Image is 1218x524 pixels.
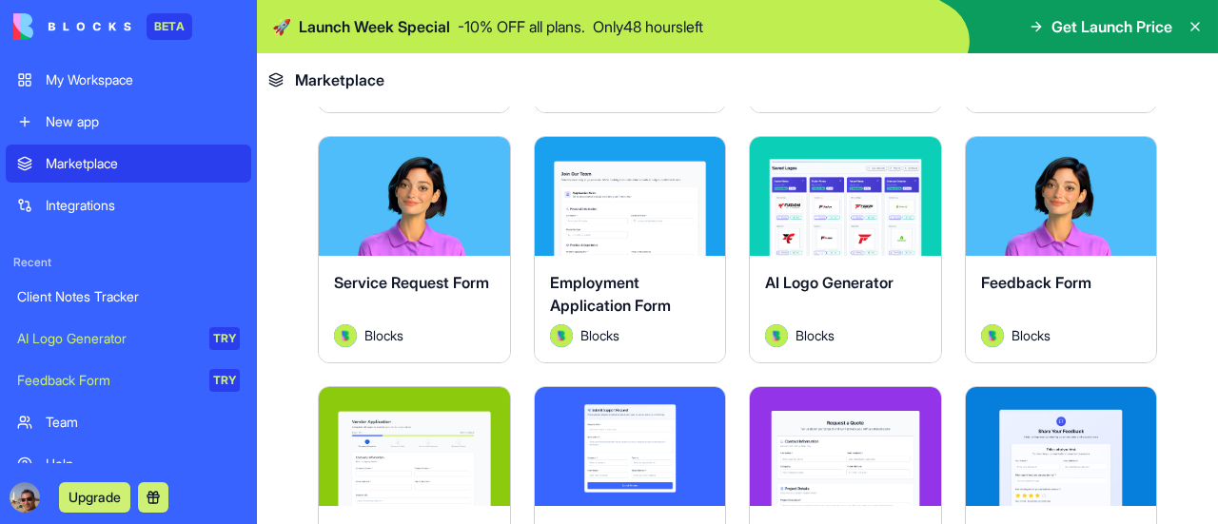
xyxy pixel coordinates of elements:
a: Feedback FormAvatarBlocks [965,136,1158,363]
img: Avatar [550,324,573,347]
div: Client Notes Tracker [17,287,240,306]
span: Get Launch Price [1051,15,1172,38]
span: AI Logo Generator [765,273,894,292]
a: My Workspace [6,61,251,99]
span: Blocks [796,325,835,345]
div: Feedback Form [17,371,196,390]
p: - 10 % OFF all plans. [458,15,585,38]
a: Upgrade [59,487,130,506]
img: ACg8ocLrhe7Rq6jM9nj2dX5Uiq865xHQEpS1nhV3gTghNE8moueEHwd-=s96-c [10,482,40,513]
img: logo [13,13,131,40]
div: Help [46,455,240,474]
a: AI Logo GeneratorTRY [6,320,251,358]
div: Marketplace [46,154,240,173]
button: Upgrade [59,482,130,513]
div: New app [46,112,240,131]
span: Launch Week Special [299,15,450,38]
div: TRY [209,369,240,392]
img: Avatar [765,324,788,347]
span: Blocks [364,325,403,345]
span: Employment Application Form [550,273,671,315]
img: Avatar [981,324,1004,347]
div: My Workspace [46,70,240,89]
span: Service Request Form [334,273,489,292]
div: Team [46,413,240,432]
span: Feedback Form [981,273,1091,292]
a: BETA [13,13,192,40]
div: AI Logo Generator [17,329,196,348]
p: Only 48 hours left [593,15,703,38]
a: Integrations [6,186,251,224]
a: Team [6,403,251,441]
a: Employment Application FormAvatarBlocks [534,136,727,363]
img: Avatar [334,324,357,347]
span: Recent [6,255,251,270]
a: Feedback FormTRY [6,361,251,399]
div: Integrations [46,196,240,215]
span: 🚀 [272,15,291,38]
span: Blocks [1012,325,1051,345]
a: Client Notes Tracker [6,278,251,316]
a: AI Logo GeneratorAvatarBlocks [749,136,942,363]
a: New app [6,103,251,141]
a: Help [6,445,251,483]
div: TRY [209,327,240,350]
span: Marketplace [295,68,384,91]
div: BETA [147,13,192,40]
a: Service Request FormAvatarBlocks [318,136,511,363]
a: Marketplace [6,145,251,183]
span: Blocks [580,325,619,345]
